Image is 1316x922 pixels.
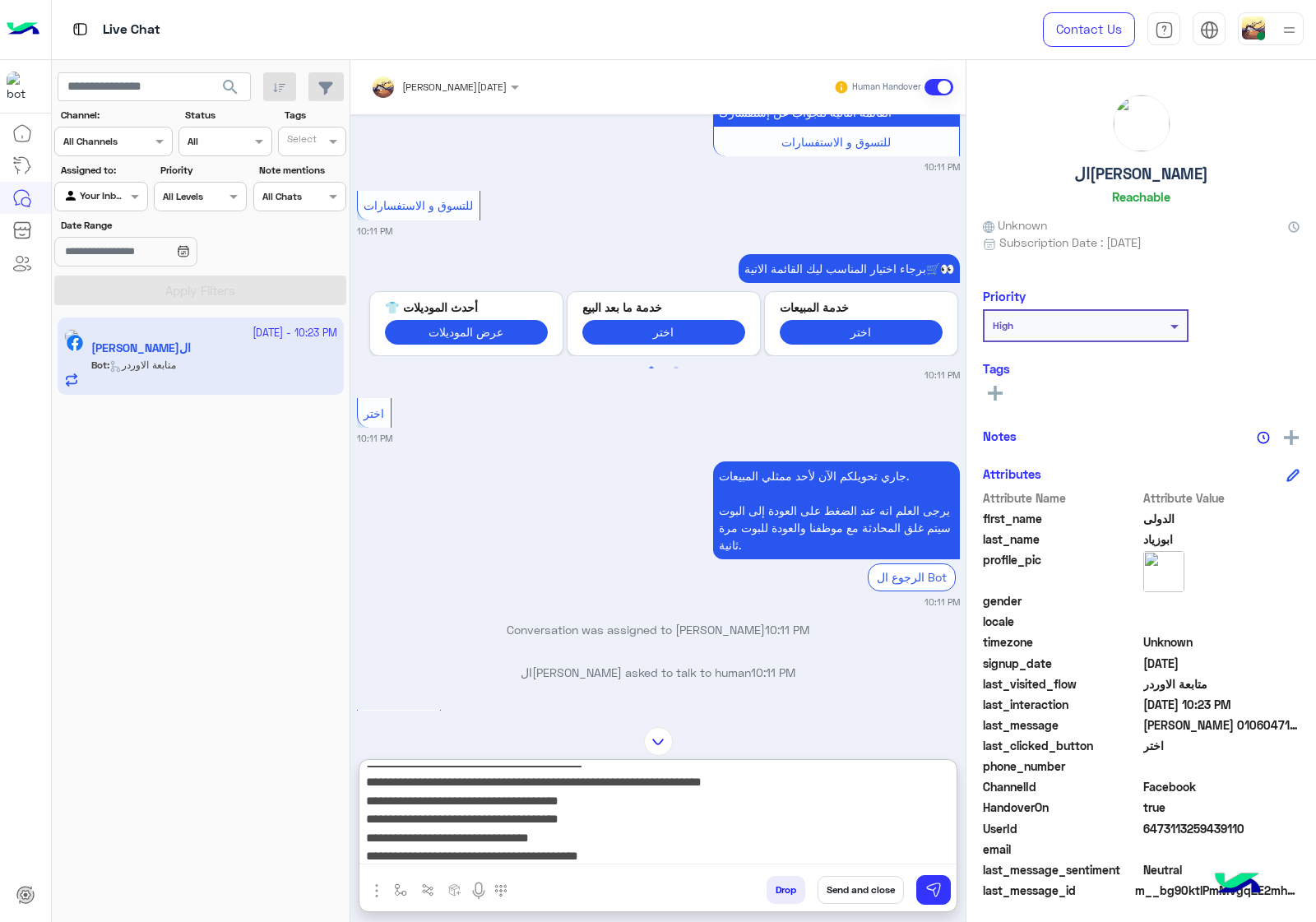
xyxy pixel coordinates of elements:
[1143,758,1300,775] span: null
[1143,489,1300,507] span: Attribute Value
[818,876,904,904] button: Send and close
[983,429,1017,443] h6: Notes
[668,360,684,377] button: 2 of 2
[643,360,660,377] button: 1 of 2
[387,876,415,903] button: select flow
[364,198,473,212] span: للتسوق و الاستفسارات
[1284,430,1299,445] img: add
[868,563,956,591] div: الرجوع ال Bot
[1143,778,1300,795] span: 0
[644,727,673,756] img: scroll
[1279,20,1300,40] img: profile
[983,841,1140,858] span: email
[61,163,146,178] label: Assigned to:
[103,19,160,41] p: Live Chat
[61,108,171,123] label: Channel:
[983,466,1041,481] h6: Attributes
[983,489,1140,507] span: Attribute Name
[357,432,392,445] small: 10:11 PM
[924,595,960,609] small: 10:11 PM
[983,613,1140,630] span: locale
[983,716,1140,734] span: last_message
[781,135,891,149] span: للتسوق و الاستفسارات
[494,884,507,897] img: make a call
[780,320,943,344] button: اختر
[1143,551,1184,592] img: picture
[367,881,387,901] img: send attachment
[7,72,36,101] img: 713415422032625
[983,737,1140,754] span: last_clicked_button
[1143,510,1300,527] span: الدولى
[1143,799,1300,816] span: true
[1242,16,1265,39] img: userImage
[983,675,1140,693] span: last_visited_flow
[1112,189,1170,204] h6: Reachable
[1143,737,1300,754] span: اختر
[469,881,489,901] img: send voice note
[285,108,345,123] label: Tags
[925,882,942,898] img: send message
[442,876,469,903] button: create order
[983,655,1140,672] span: signup_date
[1143,675,1300,693] span: متابعة الاوردر
[357,664,960,681] p: ال[PERSON_NAME] asked to talk to human
[999,234,1142,251] span: Subscription Date : [DATE]
[767,876,805,904] button: Drop
[385,320,548,344] button: عرض الموديلات
[7,12,39,47] img: Logo
[1135,882,1300,899] span: m__bg90ktlPmMvgq2E2mh0zvivx9ROmJH0UimYWOKFhIHHZsjrVYkdbBoNe4J4ZOxyrRAEXUXjrBFFKndLns1v_Q
[924,160,960,174] small: 10:11 PM
[1143,696,1300,713] span: 2025-09-21T19:23:21.376Z
[983,696,1140,713] span: last_interaction
[751,665,795,679] span: 10:11 PM
[70,19,90,39] img: tab
[1143,861,1300,878] span: 0
[1209,856,1267,914] img: hulul-logo.png
[1147,12,1180,47] a: tab
[983,882,1132,899] span: last_message_id
[211,72,251,108] button: search
[983,758,1140,775] span: phone_number
[1114,95,1170,151] img: picture
[1043,12,1135,47] a: Contact Us
[983,820,1140,837] span: UserId
[394,883,407,897] img: select flow
[1143,841,1300,858] span: null
[1143,530,1300,548] span: ابوزياد
[357,225,392,238] small: 10:11 PM
[415,876,442,903] button: Trigger scenario
[1074,164,1208,183] h5: ال[PERSON_NAME]
[1143,820,1300,837] span: 6473113259439110
[765,623,809,637] span: 10:11 PM
[61,218,245,233] label: Date Range
[1257,431,1270,444] img: notes
[852,81,921,94] small: Human Handover
[983,551,1140,589] span: profile_pic
[983,633,1140,651] span: timezone
[983,530,1140,548] span: last_name
[1143,592,1300,609] span: null
[1143,716,1300,734] span: محمود محمدسعد من المحله الكبرى قرية دنوشر 01060471945
[983,216,1047,234] span: Unknown
[448,883,461,897] img: create order
[983,861,1140,878] span: last_message_sentiment
[385,299,548,316] p: أحدث الموديلات 👕
[357,621,960,638] p: Conversation was assigned to [PERSON_NAME]
[402,81,507,93] span: [PERSON_NAME][DATE]
[983,361,1300,376] h6: Tags
[713,461,960,559] p: 21/9/2025, 10:11 PM
[983,289,1026,303] h6: Priority
[739,254,960,283] p: 21/9/2025, 10:11 PM
[185,108,270,123] label: Status
[983,592,1140,609] span: gender
[285,132,317,151] div: Select
[1200,21,1219,39] img: tab
[364,406,384,420] span: اختر
[1143,633,1300,651] span: Unknown
[983,510,1140,527] span: first_name
[983,778,1140,795] span: ChannelId
[1143,613,1300,630] span: null
[582,320,745,344] button: اختر
[259,163,344,178] label: Note mentions
[54,276,346,305] button: Apply Filters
